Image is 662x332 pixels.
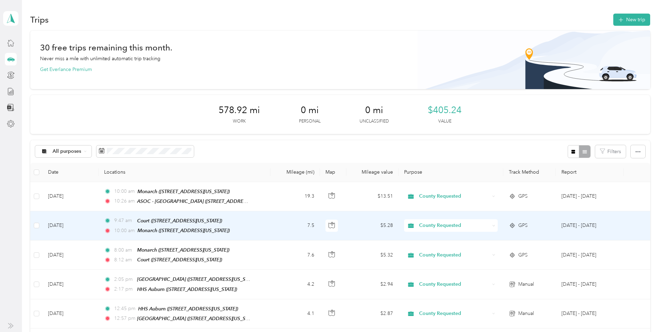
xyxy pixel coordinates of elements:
th: Date [42,163,98,182]
span: 9:47 am [114,217,134,224]
span: 10:00 am [114,188,135,195]
th: Map [320,163,346,182]
span: 578.92 mi [219,105,260,116]
td: 4.1 [270,299,320,329]
td: $2.87 [346,299,399,329]
span: All purposes [53,149,81,154]
td: 4.2 [270,270,320,299]
span: HHS Auburn ([STREET_ADDRESS][US_STATE]) [137,286,237,292]
th: Mileage (mi) [270,163,320,182]
span: County Requested [419,222,490,229]
span: 0 mi [301,105,319,116]
span: 0 mi [365,105,383,116]
span: County Requested [419,280,490,288]
td: 19.3 [270,182,320,211]
img: Banner [417,31,650,89]
td: $13.51 [346,182,399,211]
td: $2.94 [346,270,399,299]
th: Locations [98,163,270,182]
span: [GEOGRAPHIC_DATA] ([STREET_ADDRESS][US_STATE]) [137,316,258,322]
span: [GEOGRAPHIC_DATA] ([STREET_ADDRESS][US_STATE]) [137,276,258,282]
span: Court ([STREET_ADDRESS][US_STATE]) [137,257,222,262]
iframe: Everlance-gr Chat Button Frame [623,293,662,332]
span: 8:00 am [114,246,134,254]
td: Sep 20 - Oct 3, 2025 [556,270,624,299]
td: [DATE] [42,211,98,240]
button: New trip [613,14,650,26]
td: [DATE] [42,240,98,270]
p: Work [233,118,246,125]
td: Sep 20 - Oct 3, 2025 [556,211,624,240]
span: Monarch ([STREET_ADDRESS][US_STATE]) [137,189,230,194]
span: 12:57 pm [114,315,134,322]
span: Manual [518,280,534,288]
span: 8:12 am [114,256,134,264]
th: Mileage value [346,163,399,182]
span: Manual [518,310,534,317]
span: 2:17 pm [114,285,134,293]
span: County Requested [419,310,490,317]
p: Never miss a mile with unlimited automatic trip tracking [40,55,160,62]
td: Sep 20 - Oct 3, 2025 [556,299,624,329]
p: Unclassified [360,118,389,125]
span: ASOC - [GEOGRAPHIC_DATA] ([STREET_ADDRESS][US_STATE]) [137,198,276,204]
span: GPS [518,192,528,200]
th: Report [556,163,624,182]
span: HHS Auburn ([STREET_ADDRESS][US_STATE]) [138,306,238,311]
td: [DATE] [42,299,98,329]
button: Get Everlance Premium [40,66,92,73]
td: [DATE] [42,182,98,211]
h1: Trips [30,16,49,23]
td: 7.6 [270,240,320,270]
span: GPS [518,222,528,229]
th: Track Method [503,163,555,182]
span: $405.24 [428,105,462,116]
td: Sep 20 - Oct 3, 2025 [556,182,624,211]
span: GPS [518,251,528,259]
span: 10:00 am [114,227,135,235]
td: $5.32 [346,240,399,270]
th: Purpose [399,163,503,182]
h1: 30 free trips remaining this month. [40,44,172,51]
td: $5.28 [346,211,399,240]
td: 7.5 [270,211,320,240]
span: 10:26 am [114,197,134,205]
span: County Requested [419,192,490,200]
td: Sep 20 - Oct 3, 2025 [556,240,624,270]
p: Personal [299,118,321,125]
span: 2:05 pm [114,276,134,283]
p: Value [438,118,451,125]
button: Filters [595,145,626,158]
span: 12:45 pm [114,305,135,313]
span: County Requested [419,251,490,259]
span: Monarch ([STREET_ADDRESS][US_STATE]) [137,247,229,253]
span: Court ([STREET_ADDRESS][US_STATE]) [137,218,222,223]
span: Monarch ([STREET_ADDRESS][US_STATE]) [137,228,230,233]
td: [DATE] [42,270,98,299]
